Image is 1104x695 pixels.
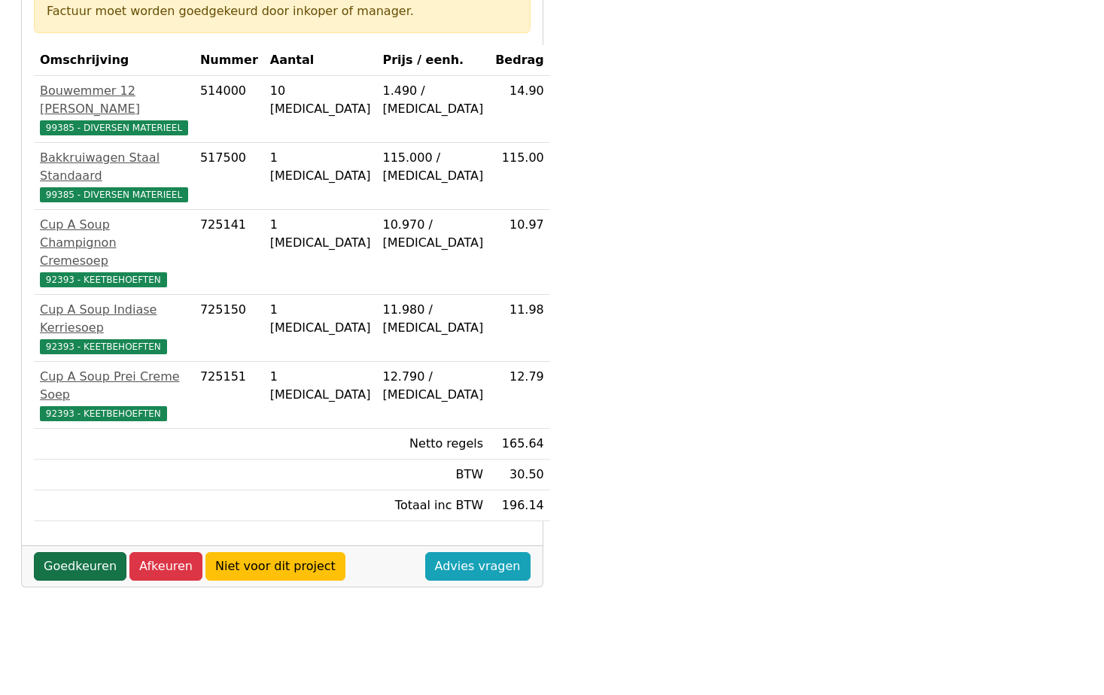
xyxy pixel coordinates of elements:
[382,216,483,252] div: 10.970 / [MEDICAL_DATA]
[40,149,188,203] a: Bakkruiwagen Staal Standaard99385 - DIVERSEN MATERIEEL
[40,82,188,118] div: Bouwemmer 12 [PERSON_NAME]
[194,76,264,143] td: 514000
[489,460,550,490] td: 30.50
[270,149,371,185] div: 1 [MEDICAL_DATA]
[40,187,188,202] span: 99385 - DIVERSEN MATERIEEL
[382,149,483,185] div: 115.000 / [MEDICAL_DATA]
[382,82,483,118] div: 1.490 / [MEDICAL_DATA]
[489,429,550,460] td: 165.64
[40,82,188,136] a: Bouwemmer 12 [PERSON_NAME]99385 - DIVERSEN MATERIEEL
[40,339,167,354] span: 92393 - KEETBEHOEFTEN
[129,552,202,581] a: Afkeuren
[382,301,483,337] div: 11.980 / [MEDICAL_DATA]
[40,120,188,135] span: 99385 - DIVERSEN MATERIEEL
[382,368,483,404] div: 12.790 / [MEDICAL_DATA]
[270,82,371,118] div: 10 [MEDICAL_DATA]
[194,210,264,295] td: 725141
[376,460,489,490] td: BTW
[489,210,550,295] td: 10.97
[194,143,264,210] td: 517500
[194,362,264,429] td: 725151
[489,143,550,210] td: 115.00
[489,45,550,76] th: Bedrag
[376,429,489,460] td: Netto regels
[34,45,194,76] th: Omschrijving
[40,368,188,422] a: Cup A Soup Prei Creme Soep92393 - KEETBEHOEFTEN
[40,368,188,404] div: Cup A Soup Prei Creme Soep
[194,295,264,362] td: 725150
[40,216,188,288] a: Cup A Soup Champignon Cremesoep92393 - KEETBEHOEFTEN
[47,2,518,20] div: Factuur moet worden goedgekeurd door inkoper of manager.
[489,490,550,521] td: 196.14
[270,368,371,404] div: 1 [MEDICAL_DATA]
[40,216,188,270] div: Cup A Soup Champignon Cremesoep
[425,552,531,581] a: Advies vragen
[270,216,371,252] div: 1 [MEDICAL_DATA]
[489,76,550,143] td: 14.90
[40,272,167,287] span: 92393 - KEETBEHOEFTEN
[34,552,126,581] a: Goedkeuren
[376,45,489,76] th: Prijs / eenh.
[264,45,377,76] th: Aantal
[489,295,550,362] td: 11.98
[40,301,188,337] div: Cup A Soup Indiase Kerriesoep
[194,45,264,76] th: Nummer
[40,406,167,421] span: 92393 - KEETBEHOEFTEN
[489,362,550,429] td: 12.79
[270,301,371,337] div: 1 [MEDICAL_DATA]
[40,301,188,355] a: Cup A Soup Indiase Kerriesoep92393 - KEETBEHOEFTEN
[40,149,188,185] div: Bakkruiwagen Staal Standaard
[205,552,345,581] a: Niet voor dit project
[376,490,489,521] td: Totaal inc BTW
